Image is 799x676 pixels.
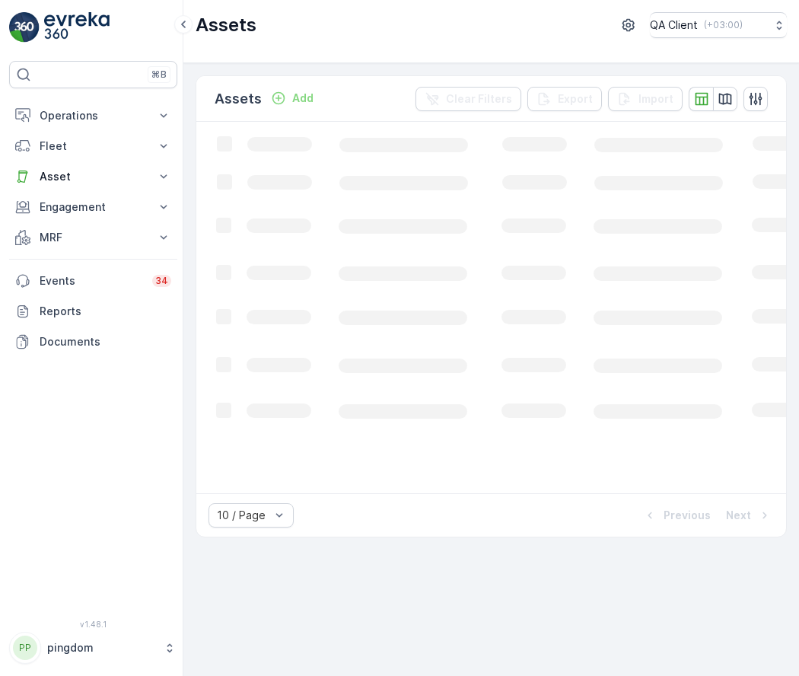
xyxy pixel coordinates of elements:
[196,13,256,37] p: Assets
[40,199,147,215] p: Engagement
[9,620,177,629] span: v 1.48.1
[726,508,751,523] p: Next
[40,230,147,245] p: MRF
[40,108,147,123] p: Operations
[9,632,177,664] button: PPpingdom
[9,12,40,43] img: logo
[9,296,177,327] a: Reports
[446,91,512,107] p: Clear Filters
[650,18,698,33] p: QA Client
[9,266,177,296] a: Events34
[638,91,673,107] p: Import
[664,508,711,523] p: Previous
[292,91,314,106] p: Add
[40,169,147,184] p: Asset
[558,91,593,107] p: Export
[704,19,743,31] p: ( +03:00 )
[415,87,521,111] button: Clear Filters
[650,12,787,38] button: QA Client(+03:00)
[608,87,683,111] button: Import
[9,131,177,161] button: Fleet
[9,327,177,357] a: Documents
[40,304,171,319] p: Reports
[9,192,177,222] button: Engagement
[265,89,320,107] button: Add
[9,100,177,131] button: Operations
[527,87,602,111] button: Export
[40,139,147,154] p: Fleet
[44,12,110,43] img: logo_light-DOdMpM7g.png
[9,222,177,253] button: MRF
[724,506,774,525] button: Next
[13,636,37,660] div: PP
[9,161,177,192] button: Asset
[40,334,171,349] p: Documents
[215,88,262,110] p: Assets
[151,69,167,81] p: ⌘B
[47,640,156,655] p: pingdom
[641,506,712,525] button: Previous
[155,275,168,287] p: 34
[40,273,143,289] p: Events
